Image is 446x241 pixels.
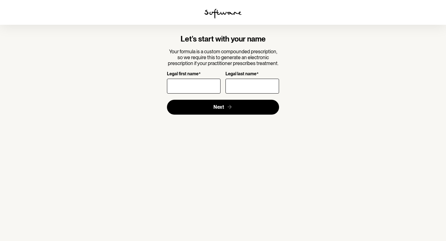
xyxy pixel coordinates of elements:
[167,35,279,44] h4: Let's start with your name
[213,104,224,110] span: Next
[167,49,279,67] p: Your formula is a custom compounded prescription, so we require this to generate an electronic pr...
[167,100,279,115] button: Next
[204,9,242,19] img: software logo
[167,71,199,77] p: Legal first name
[225,71,256,77] p: Legal last name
